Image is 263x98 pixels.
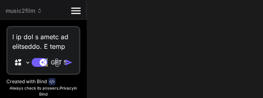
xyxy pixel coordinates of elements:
span: Privacy [60,86,74,90]
img: icon [65,58,73,66]
p: Always check its answers. in Bind [6,85,80,97]
img: attachment [52,58,62,67]
img: Pick Models [24,59,31,66]
span: music2film [6,7,42,15]
img: bind-logo [48,78,56,85]
p: Created with Bind [6,78,47,85]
